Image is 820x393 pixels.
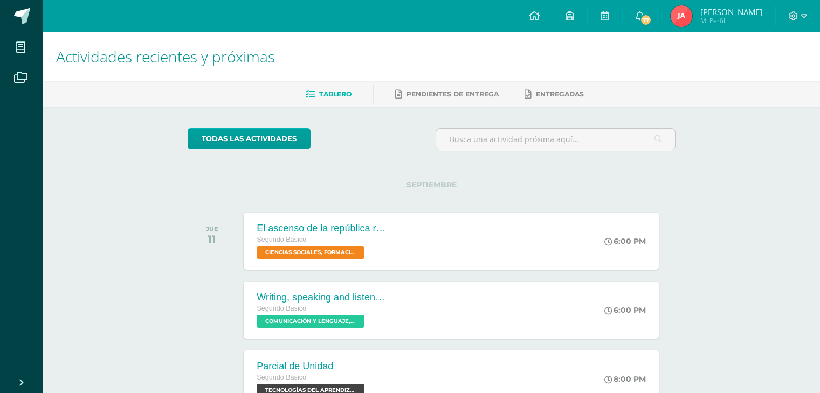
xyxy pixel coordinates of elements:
[257,236,306,243] span: Segundo Básico
[406,90,499,98] span: Pendientes de entrega
[188,128,311,149] a: todas las Actividades
[257,246,364,259] span: CIENCIAS SOCIALES, FORMACIÓN CIUDADANA E INTERCULTURALIDAD 'Sección C'
[671,5,692,27] img: c80810f3637a863a7eb56be8b3bde48a.png
[389,180,474,190] span: SEPTIEMBRE
[257,315,364,328] span: COMUNICACIÓN Y LENGUAJE, IDIOMA EXTRANJERO 'Sección C'
[604,236,646,246] div: 6:00 PM
[206,225,218,233] div: JUE
[319,90,352,98] span: Tablero
[257,374,306,381] span: Segundo Básico
[56,46,275,67] span: Actividades recientes y próximas
[640,14,652,26] span: 77
[700,6,762,17] span: [PERSON_NAME]
[257,292,386,303] div: Writing, speaking and listening.
[436,129,675,150] input: Busca una actividad próxima aquí...
[700,16,762,25] span: Mi Perfil
[525,86,584,103] a: Entregadas
[257,223,386,234] div: El ascenso de la república romana
[604,374,646,384] div: 8:00 PM
[604,305,646,315] div: 6:00 PM
[206,233,218,245] div: 11
[257,305,306,312] span: Segundo Básico
[306,86,352,103] a: Tablero
[257,361,367,372] div: Parcial de Unidad
[536,90,584,98] span: Entregadas
[395,86,499,103] a: Pendientes de entrega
